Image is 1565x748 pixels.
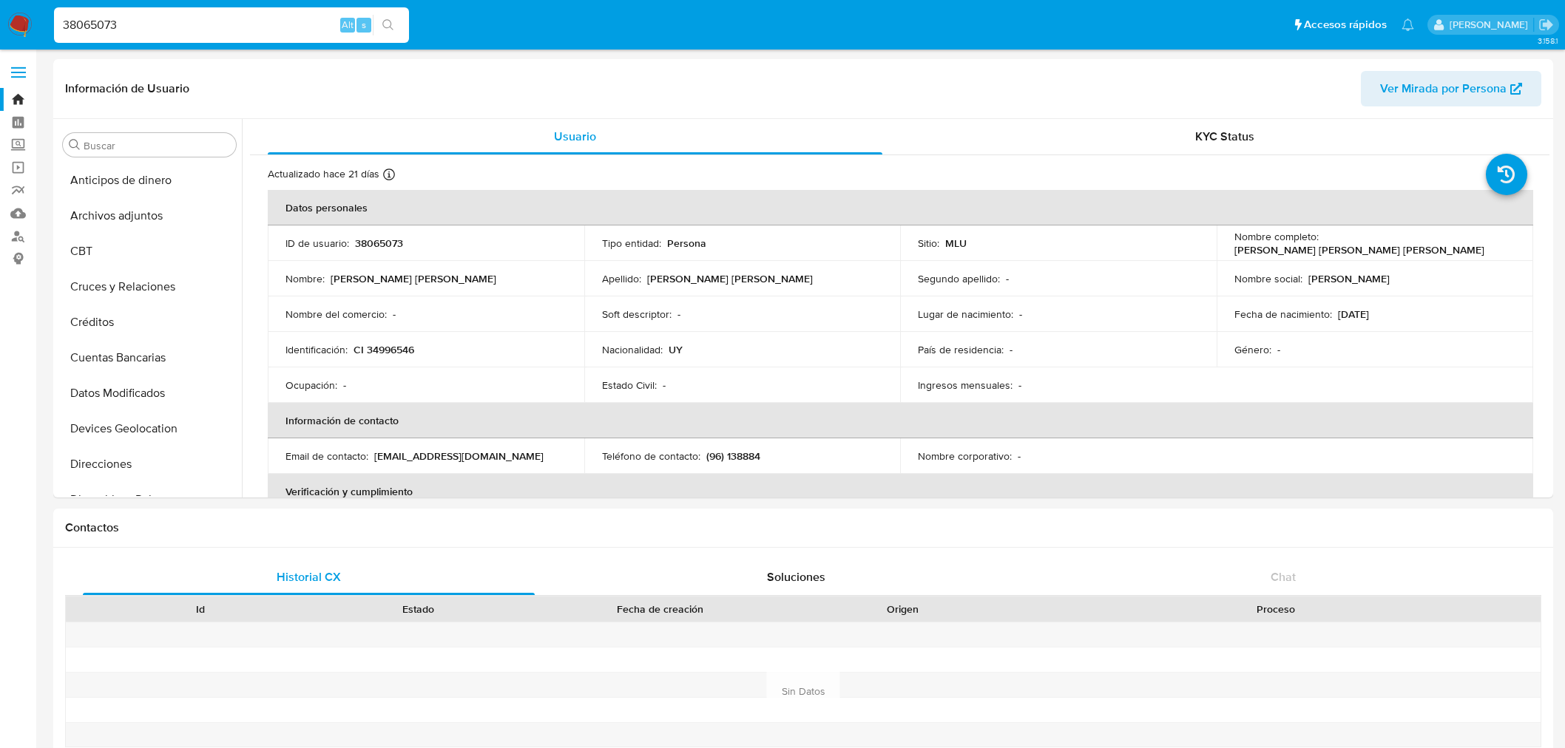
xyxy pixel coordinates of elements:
[918,272,1000,285] p: Segundo apellido :
[669,343,683,356] p: UY
[647,272,813,285] p: [PERSON_NAME] [PERSON_NAME]
[285,378,337,392] p: Ocupación :
[767,568,825,585] span: Soluciones
[602,272,641,285] p: Apellido :
[1234,272,1302,285] p: Nombre social :
[57,234,242,269] button: CBT
[918,343,1004,356] p: País de residencia :
[373,15,403,35] button: search-icon
[69,139,81,151] button: Buscar
[1308,272,1390,285] p: [PERSON_NAME]
[285,449,368,463] p: Email de contacto :
[1271,568,1296,585] span: Chat
[57,163,242,198] button: Anticipos de dinero
[277,568,341,585] span: Historial CX
[65,520,1541,535] h1: Contactos
[602,378,657,392] p: Estado Civil :
[57,411,242,446] button: Devices Geolocation
[354,343,414,356] p: CI 34996546
[102,602,299,616] div: Id
[1234,307,1332,321] p: Fecha de nacimiento :
[285,272,325,285] p: Nombre :
[268,474,1533,509] th: Verificación y cumplimiento
[918,237,939,250] p: Sitio :
[331,272,496,285] p: [PERSON_NAME] [PERSON_NAME]
[602,237,661,250] p: Tipo entidad :
[1338,307,1369,321] p: [DATE]
[268,403,1533,438] th: Información de contacto
[1234,343,1271,356] p: Género :
[393,307,396,321] p: -
[285,343,348,356] p: Identificación :
[918,307,1013,321] p: Lugar de nacimiento :
[1450,18,1533,32] p: gregorio.negri@mercadolibre.com
[320,602,516,616] div: Estado
[362,18,366,32] span: s
[1006,272,1009,285] p: -
[1010,343,1013,356] p: -
[1380,71,1507,106] span: Ver Mirada por Persona
[57,375,242,411] button: Datos Modificados
[1234,243,1484,256] p: [PERSON_NAME] [PERSON_NAME] [PERSON_NAME]
[667,237,706,250] p: Persona
[285,237,349,250] p: ID de usuario :
[554,128,596,145] span: Usuario
[343,378,346,392] p: -
[57,340,242,375] button: Cuentas Bancarias
[945,237,967,250] p: MLU
[57,305,242,340] button: Créditos
[677,307,680,321] p: -
[268,167,379,181] p: Actualizado hace 21 días
[1277,343,1280,356] p: -
[54,16,409,35] input: Buscar usuario o caso...
[537,602,783,616] div: Fecha de creación
[268,190,1533,225] th: Datos personales
[1018,449,1021,463] p: -
[1402,18,1414,31] a: Notificaciones
[374,449,544,463] p: [EMAIL_ADDRESS][DOMAIN_NAME]
[57,482,242,517] button: Dispositivos Point
[1195,128,1254,145] span: KYC Status
[602,307,672,321] p: Soft descriptor :
[1304,17,1387,33] span: Accesos rápidos
[918,378,1013,392] p: Ingresos mensuales :
[1021,602,1530,616] div: Proceso
[57,446,242,482] button: Direcciones
[285,307,387,321] p: Nombre del comercio :
[342,18,354,32] span: Alt
[602,343,663,356] p: Nacionalidad :
[1234,230,1319,243] p: Nombre completo :
[1361,71,1541,106] button: Ver Mirada por Persona
[918,449,1012,463] p: Nombre corporativo :
[65,81,189,96] h1: Información de Usuario
[355,237,403,250] p: 38065073
[602,449,700,463] p: Teléfono de contacto :
[57,198,242,234] button: Archivos adjuntos
[57,269,242,305] button: Cruces y Relaciones
[1018,378,1021,392] p: -
[804,602,1001,616] div: Origen
[1019,307,1022,321] p: -
[663,378,666,392] p: -
[706,449,760,463] p: (96) 138884
[1538,17,1554,33] a: Salir
[84,139,230,152] input: Buscar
